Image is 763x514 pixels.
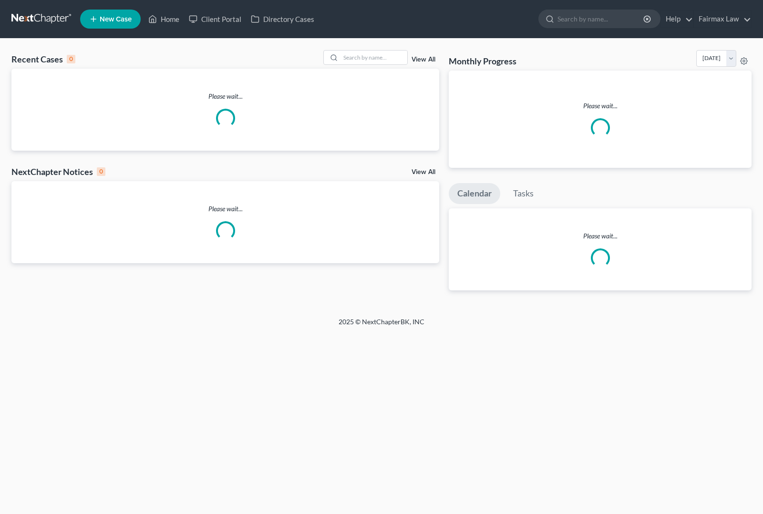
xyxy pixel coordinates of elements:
[100,16,132,23] span: New Case
[184,10,246,28] a: Client Portal
[449,55,516,67] h3: Monthly Progress
[11,166,105,177] div: NextChapter Notices
[412,56,435,63] a: View All
[505,183,542,204] a: Tasks
[97,167,105,176] div: 0
[412,169,435,175] a: View All
[456,101,744,111] p: Please wait...
[11,53,75,65] div: Recent Cases
[144,10,184,28] a: Home
[67,55,75,63] div: 0
[694,10,751,28] a: Fairmax Law
[11,92,439,101] p: Please wait...
[340,51,407,64] input: Search by name...
[449,183,500,204] a: Calendar
[557,10,645,28] input: Search by name...
[661,10,693,28] a: Help
[246,10,319,28] a: Directory Cases
[110,317,653,334] div: 2025 © NextChapterBK, INC
[11,204,439,214] p: Please wait...
[449,231,752,241] p: Please wait...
